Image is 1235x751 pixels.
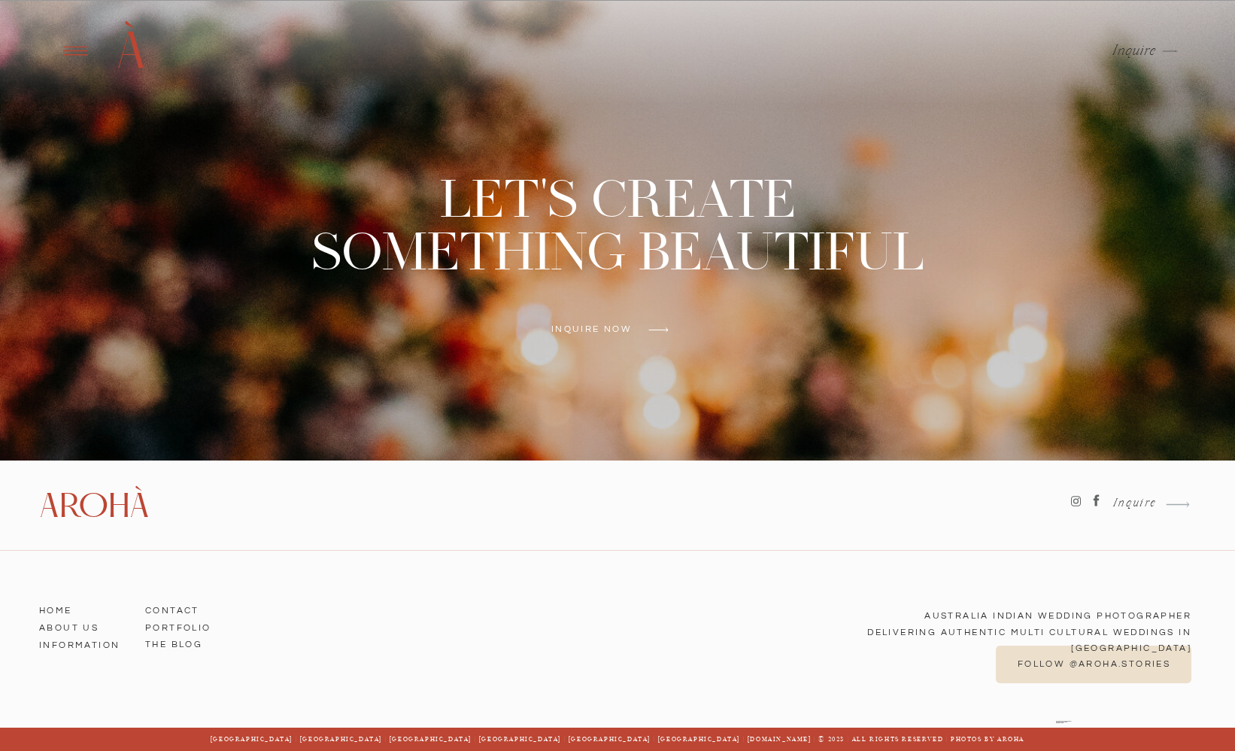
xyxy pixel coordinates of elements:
[1106,497,1157,512] a: Inquire
[39,601,125,615] a: HOME
[39,487,145,522] a: Arohà
[166,734,1069,744] h3: [GEOGRAPHIC_DATA] | [GEOGRAPHIC_DATA] | [GEOGRAPHIC_DATA] | [GEOGRAPHIC_DATA] | [GEOGRAPHIC_DATA]...
[145,601,231,615] a: Contact
[198,174,1038,281] h2: Let's create something beautiful
[530,325,654,335] a: Inquire Now
[1056,721,1072,728] div: Our website has been reviewed and approved by [DOMAIN_NAME] -
[39,619,125,632] a: ABOUT US
[1016,660,1172,670] a: follow @aroha.stories
[1056,722,1067,723] a: Victoria Photographer Listings
[145,635,231,649] a: The BLOG
[145,619,231,632] a: Portfolio
[108,19,153,83] a: À
[39,636,125,649] a: Information
[790,608,1191,642] p: Australia Indian Wedding Photographer Delivering Authentic multi cultural Weddings in [GEOGRAPHIC...
[1112,44,1157,59] a: Inquire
